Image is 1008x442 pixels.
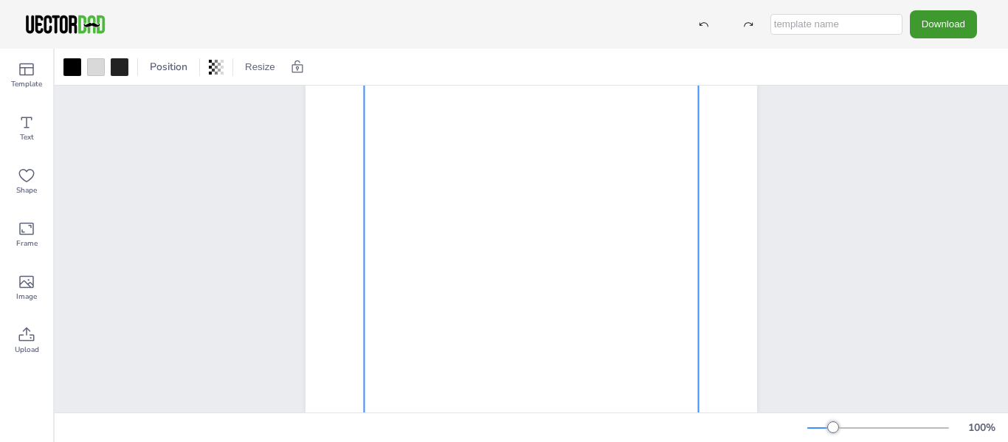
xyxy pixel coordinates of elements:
button: Resize [239,55,281,79]
div: 100 % [964,421,999,435]
button: Download [910,10,977,38]
span: Position [147,60,190,74]
span: Upload [15,344,39,356]
span: Image [16,291,37,303]
span: Shape [16,184,37,196]
img: VectorDad-1.png [24,13,107,35]
span: Template [11,78,42,90]
span: Frame [16,238,38,249]
input: template name [770,14,902,35]
span: Text [20,131,34,143]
